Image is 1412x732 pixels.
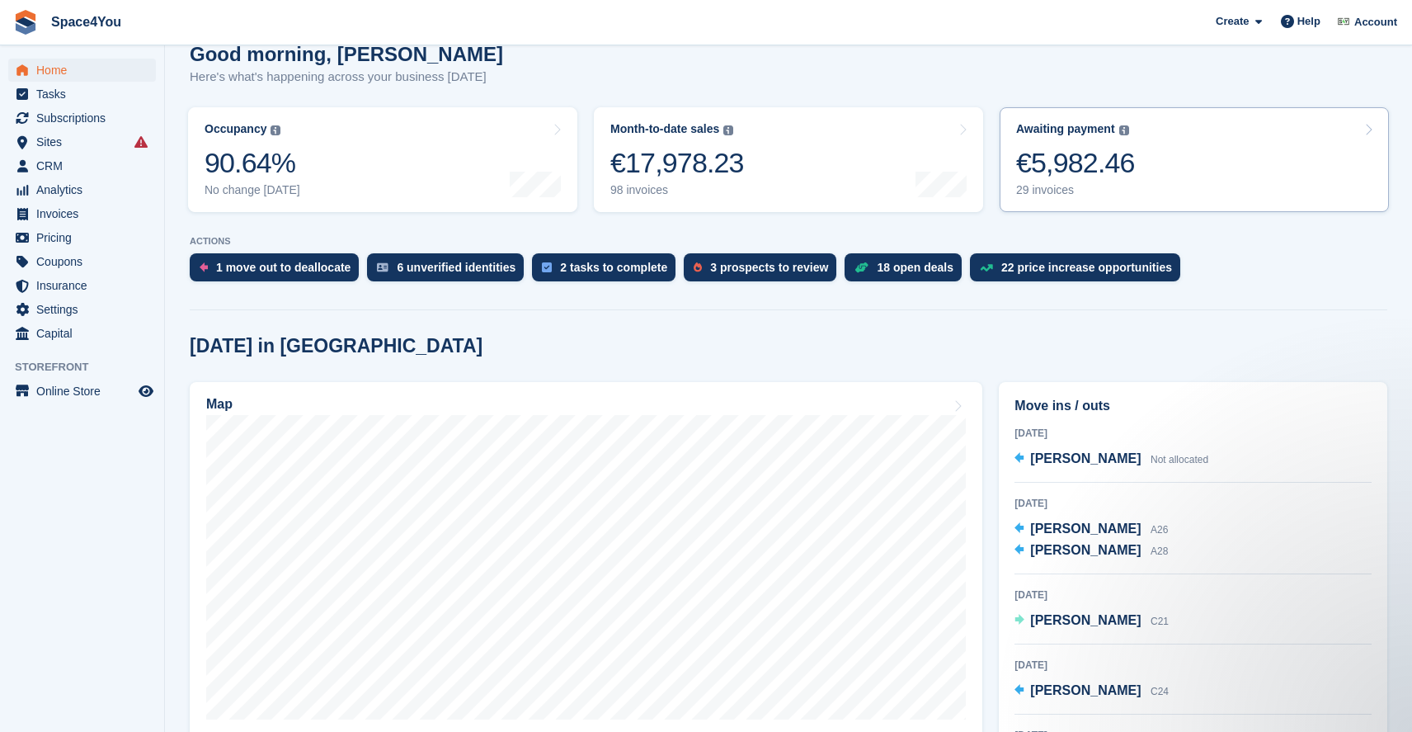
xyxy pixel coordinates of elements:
a: menu [8,83,156,106]
div: €5,982.46 [1016,146,1135,180]
img: move_outs_to_deallocate_icon-f764333ba52eb49d3ac5e1228854f67142a1ed5810a6f6cc68b1a99e826820c5.svg [200,262,208,272]
a: 22 price increase opportunities [970,253,1188,290]
a: menu [8,322,156,345]
a: Preview store [136,381,156,401]
div: 3 prospects to review [710,261,828,274]
a: menu [8,298,156,321]
span: Pricing [36,226,135,249]
div: 1 move out to deallocate [216,261,351,274]
img: verify_identity-adf6edd0f0f0b5bbfe63781bf79b02c33cf7c696d77639b501bdc392416b5a36.svg [377,262,388,272]
a: menu [8,59,156,82]
a: menu [8,274,156,297]
h2: Map [206,397,233,412]
span: Capital [36,322,135,345]
a: Awaiting payment €5,982.46 29 invoices [1000,107,1389,212]
span: [PERSON_NAME] [1030,613,1141,627]
div: [DATE] [1014,588,1372,602]
div: 6 unverified identities [397,261,515,274]
span: Sites [36,130,135,153]
div: [DATE] [1014,426,1372,441]
span: Create [1216,13,1249,30]
a: Space4You [45,8,128,35]
a: menu [8,380,156,403]
div: Awaiting payment [1016,122,1115,136]
span: Tasks [36,83,135,106]
span: CRM [36,154,135,177]
span: Analytics [36,178,135,201]
a: [PERSON_NAME] C21 [1014,611,1169,632]
img: prospect-51fa495bee0391a8d652442698ab0144808aea92771e9ea1ae160a38d050c398.svg [694,262,702,272]
div: €17,978.23 [610,146,744,180]
div: 90.64% [205,146,300,180]
img: deal-1b604bf984904fb50ccaf53a9ad4b4a5d6e5aea283cecdc64d6e3604feb123c2.svg [854,262,868,273]
div: [DATE] [1014,658,1372,673]
h2: Move ins / outs [1014,396,1372,416]
p: ACTIONS [190,236,1387,247]
div: Occupancy [205,122,266,136]
a: 1 move out to deallocate [190,253,367,290]
a: 6 unverified identities [367,253,532,290]
img: icon-info-grey-7440780725fd019a000dd9b08b2336e03edf1995a4989e88bcd33f0948082b44.svg [723,125,733,135]
div: Month-to-date sales [610,122,719,136]
i: Smart entry sync failures have occurred [134,135,148,149]
span: [PERSON_NAME] [1030,451,1141,465]
a: menu [8,202,156,225]
a: [PERSON_NAME] A28 [1014,541,1168,562]
span: Insurance [36,274,135,297]
a: menu [8,226,156,249]
a: [PERSON_NAME] Not allocated [1014,449,1208,470]
div: 22 price increase opportunities [1001,261,1172,274]
span: Coupons [36,250,135,273]
a: 18 open deals [845,253,970,290]
a: [PERSON_NAME] C24 [1014,681,1169,702]
span: C24 [1151,686,1169,697]
div: 29 invoices [1016,183,1135,197]
a: Month-to-date sales €17,978.23 98 invoices [594,107,983,212]
a: menu [8,178,156,201]
img: icon-info-grey-7440780725fd019a000dd9b08b2336e03edf1995a4989e88bcd33f0948082b44.svg [271,125,280,135]
div: 2 tasks to complete [560,261,667,274]
img: price_increase_opportunities-93ffe204e8149a01c8c9dc8f82e8f89637d9d84a8eef4429ea346261dce0b2c0.svg [980,264,993,272]
span: Invoices [36,202,135,225]
span: Help [1297,13,1320,30]
h1: Good morning, [PERSON_NAME] [190,43,503,65]
a: menu [8,130,156,153]
span: [PERSON_NAME] [1030,543,1141,557]
a: [PERSON_NAME] A26 [1014,519,1168,541]
img: task-75834270c22a3079a89374b754ae025e5fb1db73e45f91037f5363f120a921f8.svg [542,262,552,272]
a: menu [8,154,156,177]
span: Settings [36,298,135,321]
a: Occupancy 90.64% No change [DATE] [188,107,577,212]
a: menu [8,250,156,273]
h2: [DATE] in [GEOGRAPHIC_DATA] [190,335,482,357]
span: Subscriptions [36,106,135,130]
span: Storefront [15,359,164,375]
span: Not allocated [1151,454,1208,465]
span: A26 [1151,524,1168,536]
span: [PERSON_NAME] [1030,683,1141,697]
a: menu [8,106,156,130]
p: Here's what's happening across your business [DATE] [190,68,503,87]
img: stora-icon-8386f47178a22dfd0bd8f6a31ec36ba5ce8667c1dd55bd0f319d3a0aa187defe.svg [13,10,38,35]
span: A28 [1151,545,1168,557]
span: [PERSON_NAME] [1030,522,1141,536]
div: 98 invoices [610,183,744,197]
a: 3 prospects to review [684,253,845,290]
a: 2 tasks to complete [532,253,684,290]
span: C21 [1151,616,1169,627]
span: Home [36,59,135,82]
img: Finn-Kristof Kausch [1335,13,1352,30]
img: icon-info-grey-7440780725fd019a000dd9b08b2336e03edf1995a4989e88bcd33f0948082b44.svg [1119,125,1129,135]
div: 18 open deals [877,261,953,274]
span: Online Store [36,380,135,403]
div: No change [DATE] [205,183,300,197]
div: [DATE] [1014,496,1372,511]
span: Account [1354,14,1397,31]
